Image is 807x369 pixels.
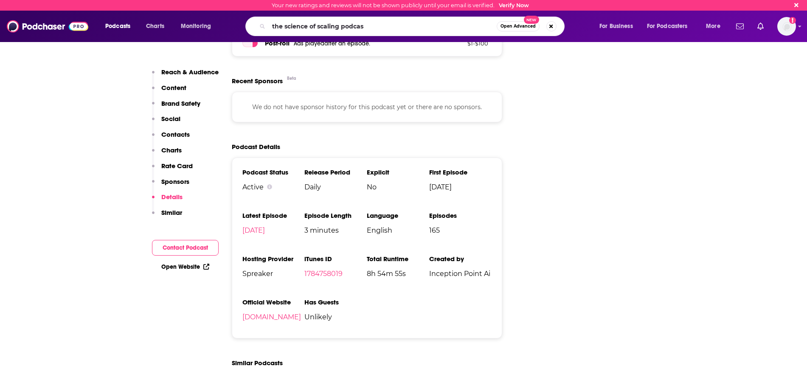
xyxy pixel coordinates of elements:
span: Open Advanced [501,24,536,28]
span: 8h 54m 55s [367,270,429,278]
span: [DATE] [429,183,492,191]
span: 165 [429,226,492,234]
a: Show notifications dropdown [754,19,767,34]
p: Sponsors [161,177,189,186]
a: Verify Now [499,2,529,8]
a: [DATE] [242,226,265,234]
button: Social [152,115,180,130]
span: Inception Point Ai [429,270,492,278]
span: Monitoring [181,20,211,32]
h3: Episodes [429,211,492,220]
h2: Similar Podcasts [232,359,283,367]
h3: Has Guests [304,298,367,306]
span: Daily [304,183,367,191]
img: User Profile [777,17,796,36]
a: Charts [141,20,169,33]
h3: Episode Length [304,211,367,220]
div: Search podcasts, credits, & more... [253,17,573,36]
a: 1784758019 [304,270,343,278]
button: open menu [700,20,731,33]
button: Show profile menu [777,17,796,36]
span: Charts [146,20,164,32]
p: We do not have sponsor history for this podcast yet or there are no sponsors. [242,102,492,112]
button: Sponsors [152,177,189,193]
span: English [367,226,429,234]
p: Rate Card [161,162,193,170]
img: Podchaser - Follow, Share and Rate Podcasts [7,18,88,34]
span: Ads played after an episode . [294,40,370,47]
button: Reach & Audience [152,68,219,84]
span: Logged in as MelissaPS [777,17,796,36]
span: Podcasts [105,20,130,32]
span: More [706,20,720,32]
h3: Podcast Status [242,168,305,176]
button: Charts [152,146,182,162]
svg: Email not verified [789,17,796,24]
div: Your new ratings and reviews will not be shown publicly until your email is verified. [272,2,529,8]
h3: Explicit [367,168,429,176]
button: Contact Podcast [152,240,219,256]
button: open menu [175,20,222,33]
button: Details [152,193,183,208]
h3: First Episode [429,168,492,176]
h3: Total Runtime [367,255,429,263]
p: Charts [161,146,182,154]
button: Contacts [152,130,190,146]
p: Social [161,115,180,123]
h3: iTunes ID [304,255,367,263]
button: Rate Card [152,162,193,177]
button: Brand Safety [152,99,200,115]
div: Active [242,183,305,191]
p: Contacts [161,130,190,138]
span: No [367,183,429,191]
h3: Created by [429,255,492,263]
button: open menu [593,20,644,33]
p: Reach & Audience [161,68,219,76]
span: Post -roll [265,39,290,47]
p: Content [161,84,186,92]
h3: Release Period [304,168,367,176]
h2: Podcast Details [232,143,280,151]
span: For Business [599,20,633,32]
span: Recent Sponsors [232,77,283,85]
button: open menu [99,20,141,33]
h3: Hosting Provider [242,255,305,263]
input: Search podcasts, credits, & more... [269,20,497,33]
a: Open Website [161,263,209,270]
div: Beta [287,76,296,81]
span: Spreaker [242,270,305,278]
button: Open AdvancedNew [497,21,540,31]
p: Brand Safety [161,99,200,107]
h3: Official Website [242,298,305,306]
span: 3 minutes [304,226,367,234]
h3: Language [367,211,429,220]
p: $ 1 - $ 100 [433,40,488,47]
p: Details [161,193,183,201]
a: Show notifications dropdown [733,19,747,34]
h3: Latest Episode [242,211,305,220]
p: Similar [161,208,182,217]
a: [DOMAIN_NAME] [242,313,301,321]
button: Content [152,84,186,99]
button: open menu [641,20,700,33]
span: Unlikely [304,313,367,321]
span: For Podcasters [647,20,688,32]
button: Similar [152,208,182,224]
span: New [524,16,539,24]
